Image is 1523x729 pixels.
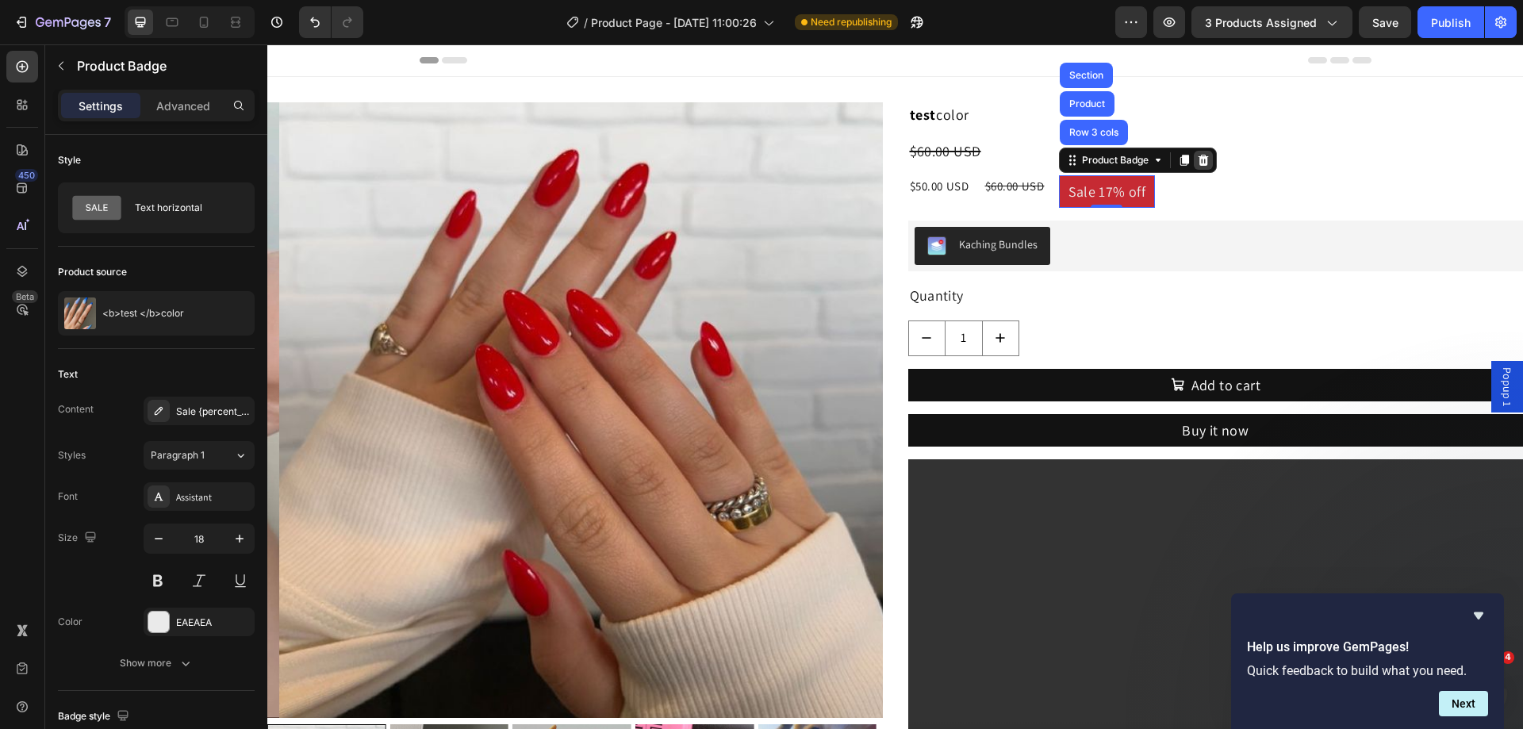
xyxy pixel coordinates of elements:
h1: color [641,58,1256,82]
div: $50.00 USD [641,131,704,153]
button: Save [1359,6,1411,38]
p: Advanced [156,98,210,114]
button: decrement [642,277,677,311]
div: Size [58,528,100,549]
div: Badge style [58,706,132,727]
div: EAEAEA [176,616,251,630]
pre: Sale 17% off [792,131,888,163]
button: Buy it now [641,370,1256,402]
button: 3 products assigned [1191,6,1352,38]
div: Buy it now [915,376,981,396]
div: Help us improve GemPages! [1247,606,1488,716]
p: Product Badge [77,56,248,75]
div: Product source [58,265,127,279]
button: Publish [1418,6,1484,38]
div: 450 [15,169,38,182]
div: $60.00 USD [641,95,1256,118]
div: Font [58,489,78,504]
span: / [584,14,588,31]
div: Product [799,55,841,64]
div: Content [58,402,94,416]
iframe: To enrich screen reader interactions, please activate Accessibility in Grammarly extension settings [267,44,1523,729]
div: Quantity [641,240,1256,263]
div: Style [58,153,81,167]
div: Text [58,367,78,382]
p: Settings [79,98,123,114]
span: Popup 1 [1232,323,1248,362]
span: Need republishing [811,15,892,29]
div: $60.00 USD [716,131,779,153]
div: Add to cart [924,331,993,351]
div: Show more [120,655,194,671]
div: Undo/Redo [299,6,363,38]
div: Text horizontal [135,190,232,226]
button: Hide survey [1469,606,1488,625]
p: <b>test </b>color [102,308,184,319]
button: 7 [6,6,118,38]
p: Quick feedback to build what you need. [1247,663,1488,678]
input: quantity [677,277,715,311]
button: increment [715,277,751,311]
span: 3 products assigned [1205,14,1317,31]
div: Section [799,26,839,36]
div: Kaching Bundles [692,192,770,209]
button: Next question [1439,691,1488,716]
div: Publish [1431,14,1471,31]
div: Assistant [176,490,251,505]
div: Color [58,615,82,629]
button: Paragraph 1 [144,441,255,470]
button: Add to cart [641,324,1256,357]
p: 7 [104,13,111,32]
button: Kaching Bundles [647,182,783,221]
span: Save [1372,16,1398,29]
button: Show more [58,649,255,677]
img: KachingBundles.png [660,192,679,211]
img: product feature img [64,297,96,329]
div: Product Badge [811,109,884,123]
span: Product Page - [DATE] 11:00:26 [591,14,757,31]
span: Paragraph 1 [151,448,205,462]
div: Beta [12,290,38,303]
h2: Help us improve GemPages! [1247,638,1488,657]
div: Row 3 cols [799,83,854,93]
b: test [643,61,669,79]
div: Sale {percent_discount} off [176,405,251,419]
div: Styles [58,448,86,462]
span: 4 [1502,651,1514,664]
